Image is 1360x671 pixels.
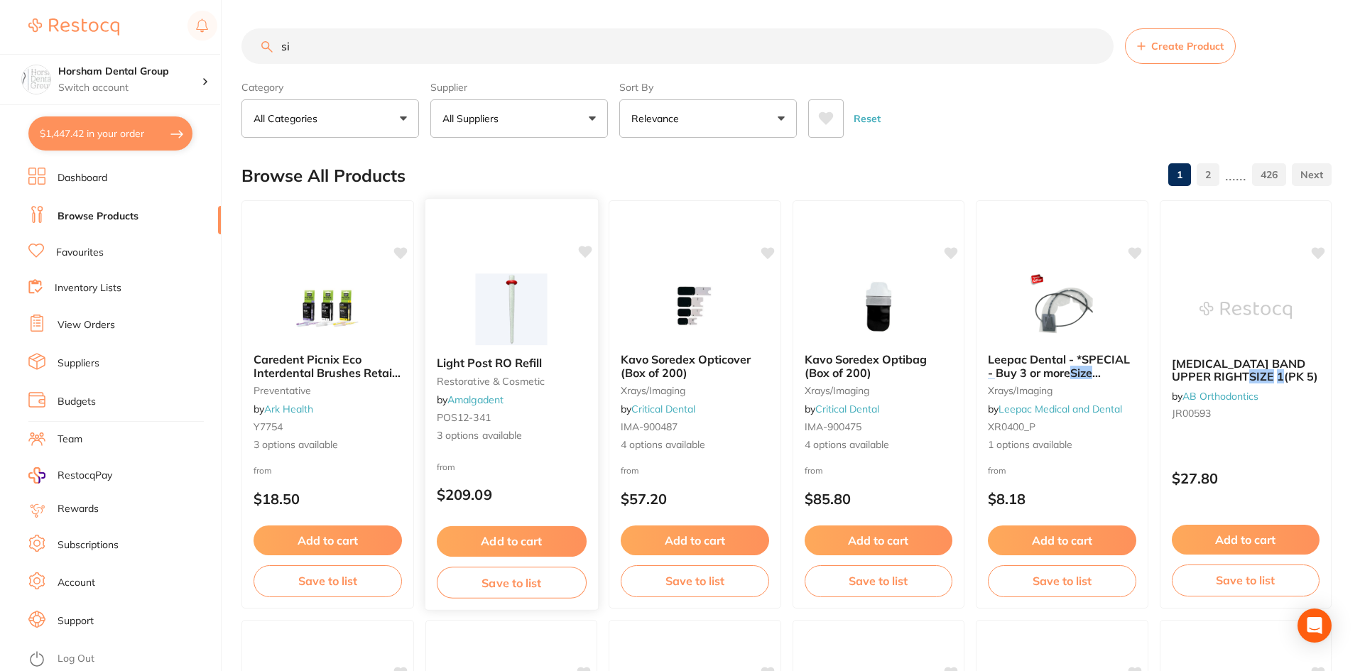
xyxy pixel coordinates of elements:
button: Add to cart [805,525,953,555]
a: Critical Dental [815,403,879,415]
span: IMA-900475 [805,420,861,433]
a: Support [58,614,94,628]
b: Leepac Dental - *SPECIAL - Buy 3 or more Size 1 $7.90/bag and more* X-Ray Sensor Sleeves - High Q... [988,353,1136,379]
small: restorative & cosmetic [436,376,586,387]
div: Open Intercom Messenger [1298,609,1332,643]
span: JR00593 [1172,407,1211,420]
button: Save to list [436,567,586,599]
label: Category [241,81,419,94]
span: IMA-900487 [621,420,678,433]
span: by [254,403,313,415]
img: MOLAR BAND UPPER RIGHT SIZE 1 (PK 5) [1199,275,1292,346]
a: Browse Products [58,209,138,224]
button: Save to list [621,565,769,596]
a: Restocq Logo [28,11,119,43]
button: Save to list [1172,564,1320,596]
a: Inventory Lists [55,281,121,295]
button: Add to cart [988,525,1136,555]
span: from [436,461,455,471]
a: Rewards [58,502,99,516]
span: 3 options available [436,429,586,443]
span: Light Post RO Refill [436,356,541,370]
p: $209.09 [436,486,586,503]
button: Save to list [805,565,953,596]
a: Suppliers [58,356,99,371]
p: Switch account [58,81,202,95]
b: Caredent Picnix Eco Interdental Brushes Retail Pack [254,353,402,379]
em: 1 [988,378,995,393]
b: Kavo Soredex Optibag (Box of 200) [805,353,953,379]
p: $8.18 [988,491,1136,507]
b: Kavo Soredex Opticover (Box of 200) [621,353,769,379]
button: All Categories [241,99,419,138]
span: Kavo Soredex Opticover (Box of 200) [621,352,751,379]
span: by [805,403,879,415]
a: 426 [1252,160,1286,189]
h4: Horsham Dental Group [58,65,202,79]
small: xrays/imaging [805,385,953,396]
button: All Suppliers [430,99,608,138]
p: $85.80 [805,491,953,507]
button: Add to cart [254,525,402,555]
img: Restocq Logo [28,18,119,36]
button: Add to cart [436,526,586,557]
button: Save to list [988,565,1136,596]
span: [MEDICAL_DATA] BAND UPPER RIGHT [1172,356,1305,383]
span: 1 options available [988,438,1136,452]
span: POS12-341 [436,411,490,424]
button: Add to cart [621,525,769,555]
em: Size [1070,366,1092,380]
span: from [254,465,272,476]
p: All Categories [254,111,323,126]
img: RestocqPay [28,467,45,484]
h2: Browse All Products [241,166,406,186]
span: Caredent Picnix Eco Interdental Brushes Retail Pack [254,352,401,393]
span: XR0400_P [988,420,1035,433]
img: Leepac Dental - *SPECIAL - Buy 3 or more Size 1 $7.90/bag and more* X-Ray Sensor Sleeves - High Q... [1016,271,1108,342]
span: 3 options available [254,438,402,452]
small: xrays/imaging [621,385,769,396]
span: 4 options available [621,438,769,452]
a: Dashboard [58,171,107,185]
a: Account [58,576,95,590]
a: RestocqPay [28,467,112,484]
a: 1 [1168,160,1191,189]
button: Relevance [619,99,797,138]
button: Create Product [1125,28,1236,64]
button: $1,447.42 in your order [28,116,192,151]
small: xrays/imaging [988,385,1136,396]
p: $18.50 [254,491,402,507]
p: ...... [1225,167,1246,183]
a: 2 [1197,160,1219,189]
p: $57.20 [621,491,769,507]
span: from [621,465,639,476]
img: Horsham Dental Group [22,65,50,94]
span: Kavo Soredex Optibag (Box of 200) [805,352,927,379]
label: Sort By [619,81,797,94]
span: by [1172,390,1258,403]
a: Critical Dental [631,403,695,415]
label: Supplier [430,81,608,94]
span: RestocqPay [58,469,112,483]
small: preventative [254,385,402,396]
span: Y7754 [254,420,283,433]
span: by [436,393,503,406]
span: by [988,403,1122,415]
img: Light Post RO Refill [464,273,557,345]
a: Budgets [58,395,96,409]
button: Save to list [254,565,402,596]
a: Leepac Medical and Dental [999,403,1122,415]
img: Kavo Soredex Optibag (Box of 200) [832,271,925,342]
p: $27.80 [1172,470,1320,486]
span: (PK 5) [1284,369,1318,383]
b: Light Post RO Refill [436,356,586,370]
button: Log Out [28,648,217,671]
a: Ark Health [264,403,313,415]
em: 1 [1277,369,1284,383]
span: Leepac Dental - *SPECIAL - Buy 3 or more [988,352,1130,379]
span: 4 options available [805,438,953,452]
span: $7.90/bag and more* X-Ray Sensor Sleeves - High Quality Dental Product - [988,378,1129,419]
input: Search Products [241,28,1114,64]
img: Kavo Soredex Opticover (Box of 200) [648,271,741,342]
span: Create Product [1151,40,1224,52]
